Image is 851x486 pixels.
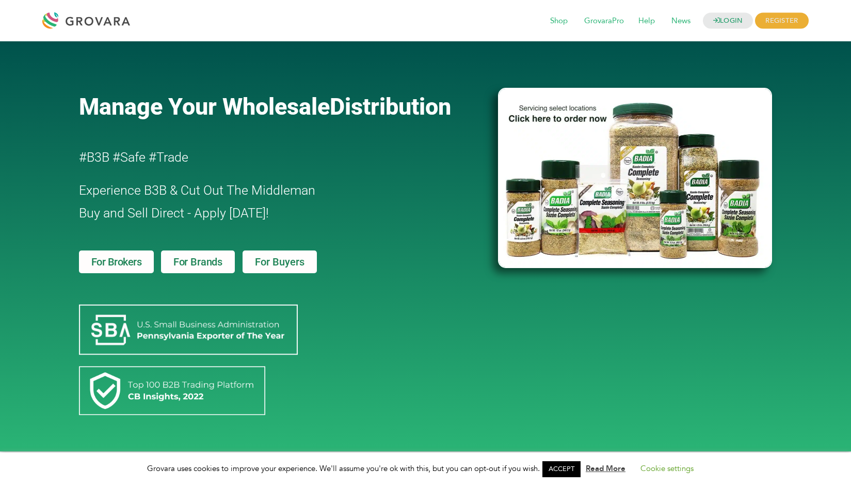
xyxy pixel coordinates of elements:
span: For Brands [173,257,222,267]
a: Manage Your WholesaleDistribution [79,93,481,120]
span: GrovaraPro [577,11,631,31]
a: News [664,15,698,27]
span: For Brokers [91,257,142,267]
a: Cookie settings [640,463,694,474]
a: Read More [586,463,625,474]
a: For Brands [161,250,235,273]
span: Experience B3B & Cut Out The Middleman [79,183,315,198]
a: LOGIN [703,13,753,29]
span: Grovara uses cookies to improve your experience. We'll assume you're ok with this, but you can op... [147,463,704,474]
a: For Brokers [79,250,154,273]
span: Distribution [330,93,451,120]
span: News [664,11,698,31]
a: For Buyers [243,250,317,273]
a: Shop [543,15,575,27]
h2: #B3B #Safe #Trade [79,146,439,169]
span: Manage Your Wholesale [79,93,330,120]
a: GrovaraPro [577,15,631,27]
span: Help [631,11,662,31]
span: Shop [543,11,575,31]
span: Buy and Sell Direct - Apply [DATE]! [79,206,269,221]
span: For Buyers [255,257,304,267]
span: REGISTER [755,13,808,29]
a: Help [631,15,662,27]
a: ACCEPT [542,461,581,477]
